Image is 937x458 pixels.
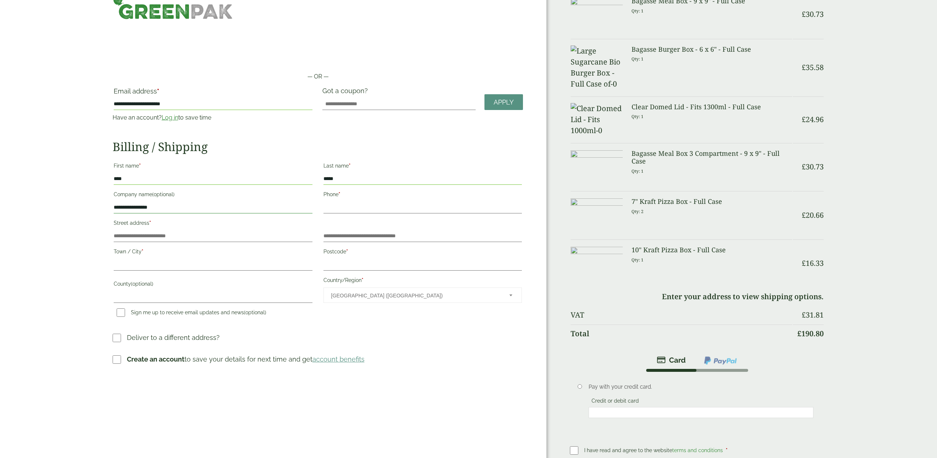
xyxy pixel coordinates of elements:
[162,114,178,121] a: Log in
[571,325,792,342] th: Total
[571,288,824,305] td: Enter your address to view shipping options.
[331,288,500,303] span: United Kingdom (UK)
[703,356,737,365] img: ppcp-gateway.png
[802,210,806,220] span: £
[323,161,522,173] label: Last name
[323,246,522,259] label: Postcode
[323,189,522,202] label: Phone
[127,354,365,364] p: to save your details for next time and get
[632,114,644,119] small: Qty: 1
[632,8,644,14] small: Qty: 1
[584,447,724,453] span: I have read and agree to the website
[113,140,523,154] h2: Billing / Shipping
[802,9,824,19] bdi: 30.73
[149,220,151,226] abbr: required
[802,9,806,19] span: £
[571,306,792,324] th: VAT
[632,246,792,254] h3: 10" Kraft Pizza Box - Full Case
[114,161,312,173] label: First name
[114,189,312,202] label: Company name
[632,168,644,174] small: Qty: 1
[114,88,312,98] label: Email address
[113,113,314,122] p: Have an account? to save time
[142,249,143,254] abbr: required
[338,191,340,197] abbr: required
[114,246,312,259] label: Town / City
[571,45,623,89] img: Large Sugarcane Bio Burger Box -Full Case of-0
[494,98,514,106] span: Apply
[571,103,623,136] img: Clear Domed Lid - Fits 1000ml-0
[589,383,813,391] p: Pay with your credit card.
[632,45,792,54] h3: Bagasse Burger Box - 6 x 6" - Full Case
[323,275,522,287] label: Country/Region
[323,287,522,303] span: Country/Region
[802,310,824,320] bdi: 31.81
[672,447,723,453] a: terms and conditions
[802,162,824,172] bdi: 30.73
[802,162,806,172] span: £
[113,72,523,81] p: — OR —
[632,103,792,111] h3: Clear Domed Lid - Fits 1300ml - Full Case
[589,398,642,406] label: Credit or debit card
[114,218,312,230] label: Street address
[114,279,312,291] label: County
[797,329,801,338] span: £
[632,257,644,263] small: Qty: 1
[322,87,371,98] label: Got a coupon?
[802,210,824,220] bdi: 20.66
[362,277,363,283] abbr: required
[802,114,806,124] span: £
[802,62,806,72] span: £
[312,355,365,363] a: account benefits
[139,163,141,169] abbr: required
[114,309,269,318] label: Sign me up to receive email updates and news
[244,309,266,315] span: (optional)
[131,281,153,287] span: (optional)
[802,62,824,72] bdi: 35.58
[632,56,644,62] small: Qty: 1
[802,258,824,268] bdi: 16.33
[157,87,159,95] abbr: required
[632,150,792,165] h3: Bagasse Meal Box 3 Compartment - 9 x 9" - Full Case
[484,94,523,110] a: Apply
[346,249,348,254] abbr: required
[657,356,686,364] img: stripe.png
[632,198,792,206] h3: 7" Kraft Pizza Box - Full Case
[152,191,175,197] span: (optional)
[802,258,806,268] span: £
[349,163,351,169] abbr: required
[726,447,728,453] abbr: required
[113,49,523,63] iframe: Secure payment button frame
[591,409,811,416] iframe: Secure card payment input frame
[127,355,184,363] strong: Create an account
[802,310,806,320] span: £
[632,209,644,214] small: Qty: 2
[117,308,125,317] input: Sign me up to receive email updates and news(optional)
[127,333,220,342] p: Deliver to a different address?
[802,114,824,124] bdi: 24.96
[797,329,824,338] bdi: 190.80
